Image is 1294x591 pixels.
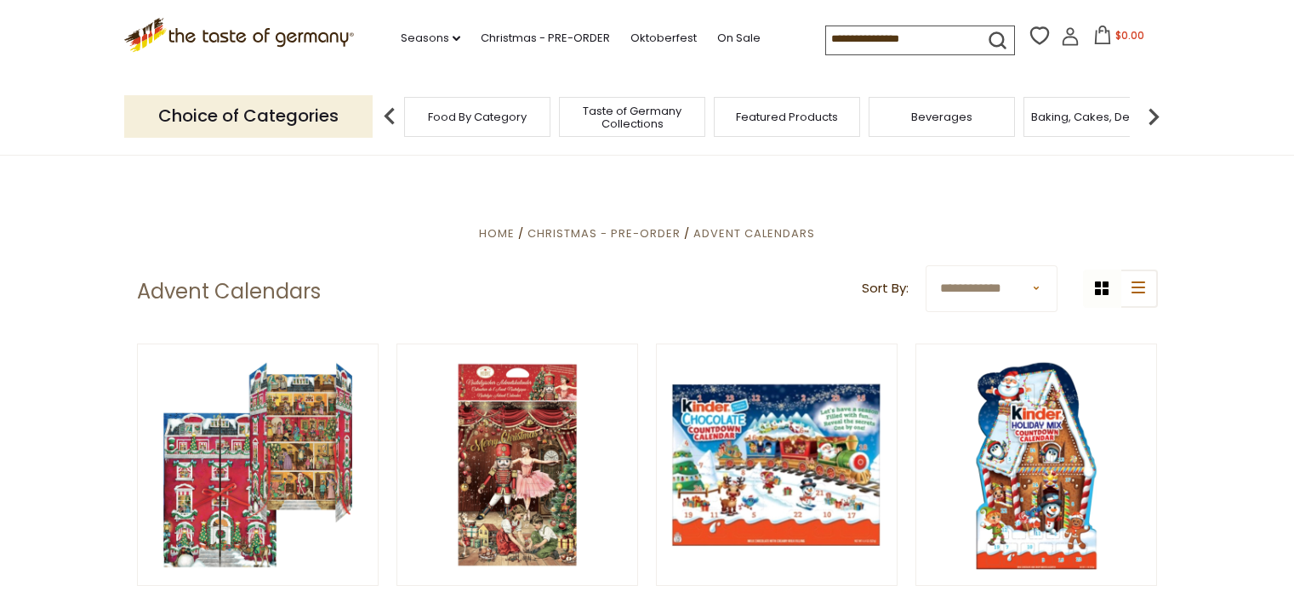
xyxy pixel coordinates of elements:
a: Christmas - PRE-ORDER [481,29,610,48]
img: Kinder Chocolate Countdown Calendar, 4.3 oz [657,344,898,585]
button: $0.00 [1083,26,1155,51]
img: Kinder Holiday Mix Advent Calendar, 6.98 oz [916,344,1157,585]
a: Christmas - PRE-ORDER [527,225,681,242]
a: On Sale [717,29,761,48]
a: Featured Products [736,111,838,123]
span: $0.00 [1115,28,1144,43]
label: Sort By: [862,278,909,299]
p: Choice of Categories [124,95,373,137]
a: Beverages [911,111,972,123]
a: Seasons [401,29,460,48]
a: Food By Category [428,111,527,123]
a: Taste of Germany Collections [564,105,700,130]
a: Advent Calendars [693,225,815,242]
a: Home [479,225,515,242]
img: previous arrow [373,99,407,134]
img: Windel Manor House Advent Calendar, 2.6 oz [138,344,379,585]
a: Baking, Cakes, Desserts [1031,111,1163,123]
img: Heidel "Christmas Fairy Tale" Chocolate Advent Calendar, 2.6 oz [397,344,638,585]
img: next arrow [1137,99,1171,134]
h1: Advent Calendars [137,279,321,304]
a: Oktoberfest [630,29,697,48]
